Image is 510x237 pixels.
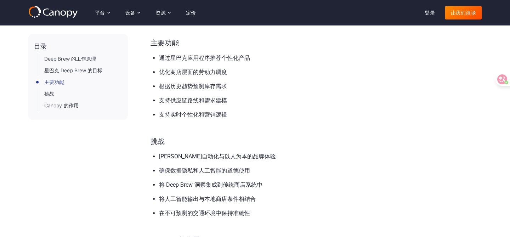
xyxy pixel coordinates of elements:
div: 平台 [89,6,115,20]
font: 登录 [425,10,435,16]
font: Deep Brew 的工作原理 [44,56,96,62]
div: 资源 [150,6,176,20]
font: 支持供应链路线和需求建模 [159,97,227,104]
font: 主要功能 [44,79,64,85]
font: 通过星巴克应用程序推荐个性化产品 [159,55,250,61]
a: 挑战 [44,90,54,98]
font: 在不可预测的交通环境中保持准确性 [159,210,250,216]
font: 将 Deep Brew 洞察集成到传统商店系统中 [159,181,263,188]
font: 设备 [125,10,136,16]
font: 确保数据隐私和人工智能的道德使用 [159,167,250,174]
a: 让我们谈谈 [445,6,482,19]
div: 设备 [120,6,146,20]
a: 星巴克 Deep Brew 的目标 [44,67,102,74]
a: 定价 [180,6,202,19]
font: 星巴克 Deep Brew 的目标 [44,68,102,74]
font: 让我们谈谈 [450,10,476,16]
font: Canopy 的作用 [44,103,79,109]
font: 资源 [155,10,166,16]
font: 挑战 [44,91,54,97]
font: [PERSON_NAME]自动化与以人为本的品牌体验 [159,153,276,160]
a: Deep Brew 的工作原理 [44,55,96,63]
font: 支持实时个性化和营销逻辑 [159,111,227,118]
font: 主要功能 [151,39,179,47]
a: 主要功能 [44,79,64,86]
a: Canopy 的作用 [44,102,79,109]
font: 平台 [95,10,105,16]
font: 优化商店层面的劳动力调度 [159,69,227,75]
font: 目录 [34,43,47,50]
a: 登录 [419,6,441,19]
font: 将人工智能输出与本地商店条件相结合 [159,196,256,202]
font: 定价 [186,10,196,16]
font: 根据历史趋势预测库存需求 [159,83,227,90]
font: 挑战 [151,137,165,146]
